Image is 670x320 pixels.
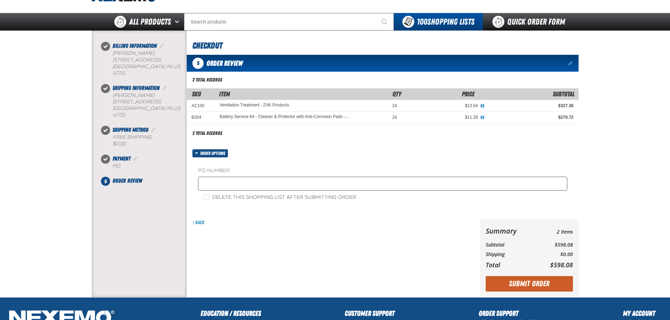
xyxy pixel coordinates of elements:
[184,13,394,31] input: Search
[206,59,243,67] span: Order Review
[113,64,165,70] span: [GEOGRAPHIC_DATA]
[113,50,154,56] span: [PERSON_NAME]
[113,99,161,105] span: [STREET_ADDRESS]
[198,168,567,174] label: PO Number
[192,41,222,51] span: Checkout
[407,103,478,109] div: $13.64
[113,141,126,147] strong: $0.00
[113,70,125,76] bdo: 47715
[132,155,139,162] a: Edit Payment
[220,103,289,108] a: Ventilation Treatment - ZAK Products
[106,42,187,84] li: Billing Information. Step 1 of 5. Completed
[192,220,204,225] a: Back
[113,163,187,170] div: P.O.
[101,177,110,186] span: 5
[187,100,215,112] td: AC100
[167,64,172,70] span: IN
[486,240,536,250] th: Subtotal
[486,225,536,237] th: Summary
[161,85,168,91] a: Edit Shipping Information
[204,194,209,200] input: Delete this shopping list after submitting order
[220,115,351,119] a: Battery Service Kit - Cleaner & Protector with Anti-Corrosion Pads - ZAK Products
[417,17,474,27] span: Shopping Lists
[536,250,573,259] td: $0.00
[200,308,261,319] h2: Education / Resources
[478,115,487,121] button: View All Prices for Battery Service Kit - Cleaner & Protector with Anti-Corrosion Pads - ZAK Prod...
[486,259,536,270] th: Total
[345,308,395,319] h2: Customer Support
[479,308,539,319] h2: Order Support
[483,13,578,31] a: Quick Order Form
[173,64,180,70] span: US
[550,261,573,269] span: $598.08
[417,17,427,27] strong: 100
[376,13,394,31] button: Start Searching
[106,126,187,155] li: Shipping Method. Step 3 of 5. Completed
[172,13,184,31] button: Open All Products pages
[486,250,536,259] th: Shipping
[192,77,222,83] div: 2 total records
[113,177,142,184] span: Order Review
[113,105,165,111] span: [GEOGRAPHIC_DATA]
[113,57,161,63] span: [STREET_ADDRESS]
[192,130,222,137] div: 2 total records
[393,90,401,98] span: Qty
[113,43,157,49] span: Billing Information
[113,155,130,162] span: Payment
[219,90,230,98] span: Item
[192,58,204,69] span: 5
[394,13,483,31] button: You have 100 Shopping Lists. Open to view details
[106,177,187,185] li: Order Review. Step 5 of 5. Not Completed
[187,112,215,123] td: B304
[192,149,228,157] button: Order options
[167,105,172,111] span: IN
[158,43,165,49] a: Edit Billing Information
[129,15,171,28] span: All Products
[173,105,180,111] span: US
[106,155,187,177] li: Payment. Step 4 of 5. Completed
[488,115,574,120] div: $270.72
[462,90,474,98] span: Price
[113,85,160,91] span: Shipping Information
[553,90,574,98] span: Subtotal
[407,115,478,120] div: $11.28
[392,103,397,108] span: 24
[113,134,187,148] div: Free Shipping:
[488,103,574,109] div: $327.36
[200,149,228,157] span: Order options
[623,308,663,319] h2: My Account
[113,112,125,118] bdo: 47715
[536,240,573,250] td: $598.08
[192,90,201,98] a: SKU
[536,225,573,237] td: 2 Items
[478,103,487,109] button: View All Prices for Ventilation Treatment - ZAK Products
[568,61,574,66] a: Edit items
[486,276,573,292] button: Submit Order
[150,126,157,133] a: Edit Shipping Method
[113,126,148,133] span: Shipping Method
[100,42,187,185] nav: Checkout steps. Current step is Order Review. Step 5 of 5
[392,115,397,120] span: 24
[204,194,356,201] label: Delete this shopping list after submitting order
[106,84,187,126] li: Shipping Information. Step 2 of 5. Completed
[113,92,154,98] span: [PERSON_NAME]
